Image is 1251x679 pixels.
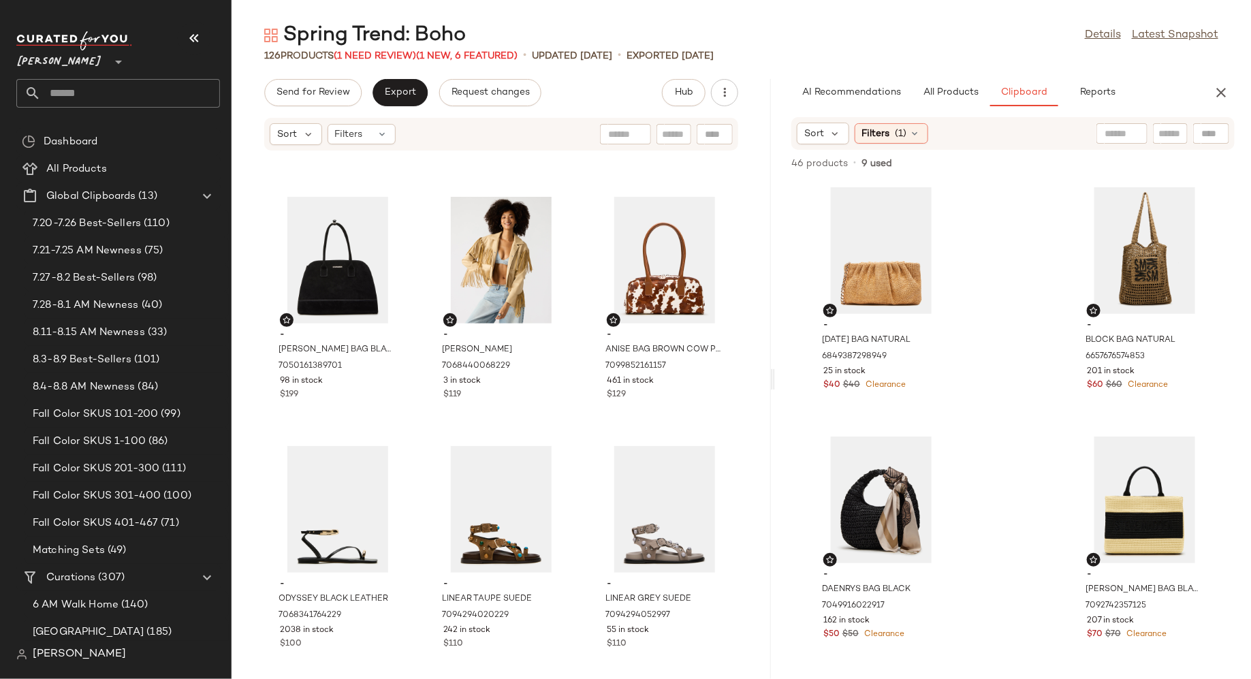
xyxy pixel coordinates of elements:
[823,569,939,581] span: -
[1086,334,1175,347] span: BLOCK BAG NATURAL
[826,306,834,315] img: svg%3e
[280,389,298,401] span: $199
[46,161,107,177] span: All Products
[823,615,870,627] span: 162 in stock
[674,87,693,98] span: Hub
[33,298,139,313] span: 7.28-8.1 AM Newness
[33,270,135,286] span: 7.27-8.2 Best-Sellers
[277,127,297,142] span: Sort
[443,329,559,341] span: -
[523,48,526,64] span: •
[1105,629,1121,641] span: $70
[33,516,158,531] span: Fall Color SKUS 401-467
[33,379,136,395] span: 8.4-8.8 AM Newness
[1125,381,1168,390] span: Clearance
[1090,306,1098,315] img: svg%3e
[451,87,530,98] span: Request changes
[44,134,97,150] span: Dashboard
[33,461,159,477] span: Fall Color SKUS 201-300
[662,79,706,106] button: Hub
[280,375,323,388] span: 98 in stock
[1090,556,1098,564] img: svg%3e
[105,543,127,558] span: (49)
[142,243,163,259] span: (75)
[443,389,461,401] span: $119
[804,127,824,141] span: Sort
[1086,600,1146,612] span: 7092742357125
[141,216,170,232] span: (110)
[280,625,334,637] span: 2038 in stock
[443,638,463,650] span: $110
[158,516,179,531] span: (71)
[1087,366,1135,378] span: 201 in stock
[264,79,362,106] button: Send for Review
[16,46,102,71] span: [PERSON_NAME]
[16,31,132,50] img: cfy_white_logo.C9jOOHJF.svg
[264,51,281,61] span: 126
[33,434,146,449] span: Fall Color SKUS 1-100
[269,446,407,573] img: STEVEMADDEN_SHOES_ODYSSEY_BLACK-LEATHER_03.jpg
[627,49,714,63] p: Exported [DATE]
[1087,569,1203,581] span: -
[432,446,570,573] img: STEVEMADDEN_SHOES_LINEAR_TAUPE-SUEDE_cec3b30c-c5c0-4b03-87ab-5f4e2535a1bc.jpg
[33,325,145,341] span: 8.11-8.15 AM Newness
[607,625,649,637] span: 55 in stock
[264,49,518,63] div: Products
[1086,584,1201,596] span: [PERSON_NAME] BAG BLACK MULTI
[443,625,490,637] span: 242 in stock
[1087,379,1103,392] span: $60
[791,157,848,171] span: 46 products
[1076,437,1214,563] img: STEVEMADDEN_HANDBAGS_BLOPEZ-S_BLACK-MULTI_02_f970a414-10e1-4ecc-87d1-863524a476aa.jpg
[159,461,186,477] span: (111)
[532,49,612,63] p: updated [DATE]
[863,381,906,390] span: Clearance
[269,197,407,323] img: STEVEMADDEN_HANDBAGS_BHEIDEE_BLACK-SUEDE_e5e5d309-bada-4f9d-a50a-e39e92450932.jpg
[335,127,363,142] span: Filters
[812,187,950,314] img: STEVEMADDEN_HANDBAGS_BLUCIA_NATURAL.jpg
[280,329,396,341] span: -
[862,127,890,141] span: Filters
[118,597,148,613] span: (140)
[136,189,157,204] span: (13)
[279,593,388,605] span: ODYSSEY BLACK LEATHER
[823,366,866,378] span: 25 in stock
[264,29,278,42] img: svg%3e
[146,434,168,449] span: (86)
[135,270,157,286] span: (98)
[33,488,161,504] span: Fall Color SKUS 301-400
[853,157,856,170] span: •
[131,352,160,368] span: (101)
[279,344,394,356] span: [PERSON_NAME] BAG BLACK SUEDE
[46,189,136,204] span: Global Clipboards
[1085,27,1121,44] a: Details
[822,351,887,363] span: 6849387298949
[618,48,621,64] span: •
[1087,629,1103,641] span: $70
[1000,87,1047,98] span: Clipboard
[22,135,35,148] img: svg%3e
[923,87,979,98] span: All Products
[823,319,939,332] span: -
[276,87,350,98] span: Send for Review
[812,437,950,563] img: STEVEMADDEN_HANDBAGS_BDAENRYS_BLACK.jpg
[1087,615,1134,627] span: 207 in stock
[264,22,466,49] div: Spring Trend: Boho
[144,625,172,640] span: (185)
[1076,187,1214,314] img: STEVEMADDEN_HANDBAGS_BBLOCK_NATURAL_02.jpg
[384,87,416,98] span: Export
[46,570,95,586] span: Curations
[843,379,860,392] span: $40
[605,360,666,373] span: 7099852161157
[95,570,125,586] span: (307)
[1087,319,1203,332] span: -
[443,375,481,388] span: 3 in stock
[607,638,627,650] span: $110
[861,630,904,639] span: Clearance
[33,352,131,368] span: 8.3-8.9 Best-Sellers
[280,638,302,650] span: $100
[442,610,509,622] span: 7094294020229
[33,216,141,232] span: 7.20-7.26 Best-Sellers
[442,344,512,356] span: [PERSON_NAME]
[1079,87,1115,98] span: Reports
[822,584,910,596] span: DAENRYS BAG BLACK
